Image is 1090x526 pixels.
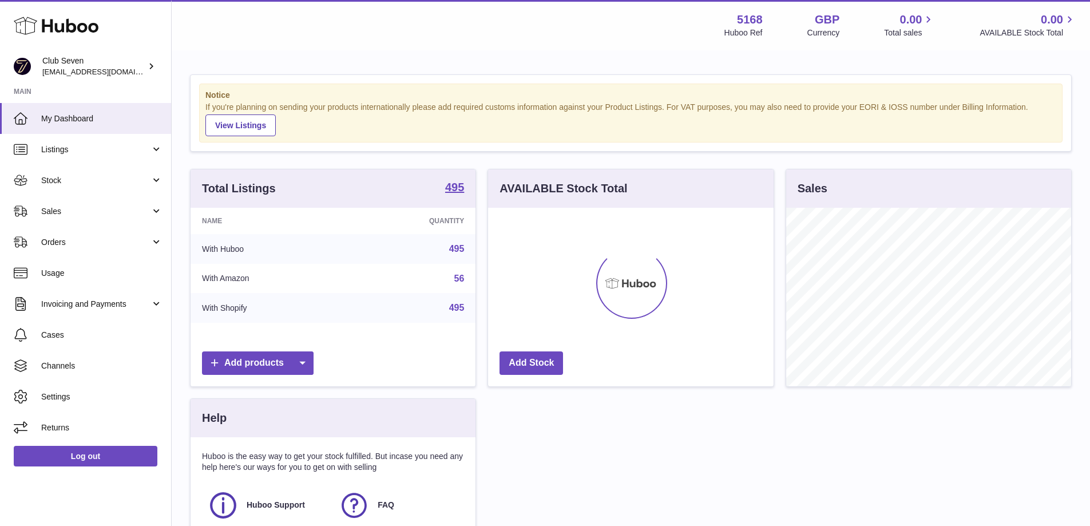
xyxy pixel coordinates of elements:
span: Settings [41,391,162,402]
a: Add products [202,351,314,375]
span: Invoicing and Payments [41,299,150,310]
span: Cases [41,330,162,341]
a: 0.00 AVAILABLE Stock Total [980,12,1076,38]
span: FAQ [378,500,394,511]
strong: GBP [815,12,839,27]
a: View Listings [205,114,276,136]
span: Huboo Support [247,500,305,511]
h3: Total Listings [202,181,276,196]
a: FAQ [339,490,458,521]
a: 0.00 Total sales [884,12,935,38]
h3: Sales [798,181,827,196]
strong: Notice [205,90,1056,101]
span: Stock [41,175,150,186]
h3: AVAILABLE Stock Total [500,181,627,196]
div: Huboo Ref [724,27,763,38]
span: Sales [41,206,150,217]
span: [EMAIL_ADDRESS][DOMAIN_NAME] [42,67,168,76]
td: With Huboo [191,234,347,264]
span: Orders [41,237,150,248]
span: My Dashboard [41,113,162,124]
strong: 5168 [737,12,763,27]
a: 495 [449,303,465,313]
h3: Help [202,410,227,426]
a: 495 [445,181,464,195]
a: 56 [454,274,465,283]
span: Total sales [884,27,935,38]
span: 0.00 [900,12,922,27]
th: Name [191,208,347,234]
td: With Amazon [191,264,347,294]
a: Add Stock [500,351,563,375]
img: info@wearclubseven.com [14,58,31,75]
span: AVAILABLE Stock Total [980,27,1076,38]
span: Usage [41,268,162,279]
strong: 495 [445,181,464,193]
p: Huboo is the easy way to get your stock fulfilled. But incase you need any help here's our ways f... [202,451,464,473]
td: With Shopify [191,293,347,323]
span: 0.00 [1041,12,1063,27]
a: 495 [449,244,465,254]
span: Listings [41,144,150,155]
div: If you're planning on sending your products internationally please add required customs informati... [205,102,1056,136]
span: Returns [41,422,162,433]
div: Club Seven [42,56,145,77]
span: Channels [41,361,162,371]
a: Huboo Support [208,490,327,521]
th: Quantity [347,208,476,234]
div: Currency [807,27,840,38]
a: Log out [14,446,157,466]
